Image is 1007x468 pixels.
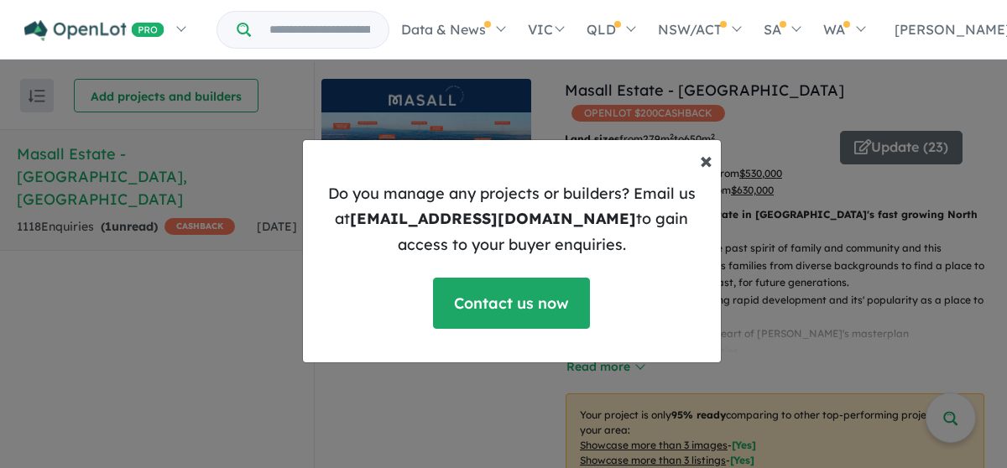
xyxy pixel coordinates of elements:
input: Try estate name, suburb, builder or developer [254,12,385,48]
span: × [700,145,712,174]
img: Openlot PRO Logo White [24,20,164,41]
b: [EMAIL_ADDRESS][DOMAIN_NAME] [350,209,636,228]
p: Do you manage any projects or builders? Email us at to gain access to your buyer enquiries. [316,181,707,258]
a: Contact us now [433,278,590,329]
